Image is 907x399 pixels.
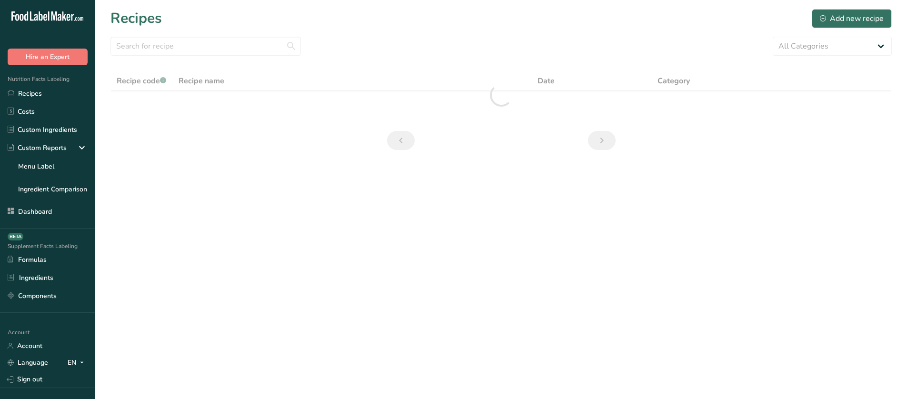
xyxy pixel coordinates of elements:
[110,8,162,29] h1: Recipes
[8,49,88,65] button: Hire an Expert
[68,357,88,369] div: EN
[588,131,616,150] a: Next page
[387,131,415,150] a: Previous page
[8,354,48,371] a: Language
[8,233,23,240] div: BETA
[820,13,884,24] div: Add new recipe
[812,9,892,28] button: Add new recipe
[8,143,67,153] div: Custom Reports
[110,37,301,56] input: Search for recipe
